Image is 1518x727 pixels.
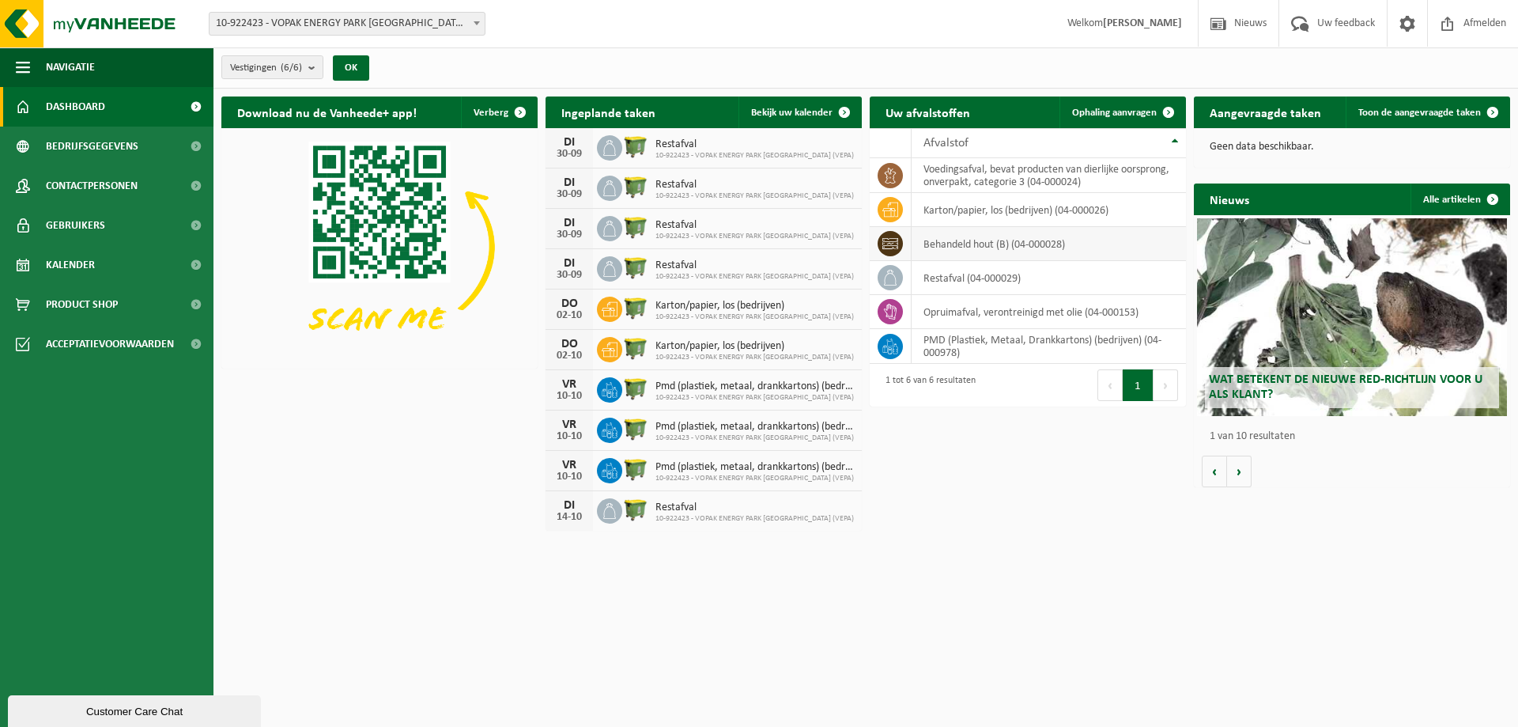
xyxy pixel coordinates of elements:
[46,285,118,324] span: Product Shop
[209,12,485,36] span: 10-922423 - VOPAK ENERGY PARK ANTWERP (VEPA) - ANTWERPEN
[8,692,264,727] iframe: chat widget
[46,206,105,245] span: Gebruikers
[622,456,649,483] img: WB-1100-HPE-GN-50
[622,294,649,321] img: WB-1100-HPE-GN-50
[655,191,854,201] span: 10-922423 - VOPAK ENERGY PARK [GEOGRAPHIC_DATA] (VEPA)
[221,55,323,79] button: Vestigingen(6/6)
[912,193,1186,227] td: karton/papier, los (bedrijven) (04-000026)
[1072,108,1157,118] span: Ophaling aanvragen
[1154,369,1178,401] button: Next
[655,312,854,322] span: 10-922423 - VOPAK ENERGY PARK [GEOGRAPHIC_DATA] (VEPA)
[553,512,585,523] div: 14-10
[553,310,585,321] div: 02-10
[553,257,585,270] div: DI
[553,176,585,189] div: DI
[655,461,854,474] span: Pmd (plastiek, metaal, drankkartons) (bedrijven)
[553,431,585,442] div: 10-10
[912,329,1186,364] td: PMD (Plastiek, Metaal, Drankkartons) (bedrijven) (04-000978)
[553,350,585,362] div: 02-10
[738,97,860,128] a: Bekijk uw kalender
[655,353,854,362] span: 10-922423 - VOPAK ENERGY PARK [GEOGRAPHIC_DATA] (VEPA)
[655,151,854,161] span: 10-922423 - VOPAK ENERGY PARK [GEOGRAPHIC_DATA] (VEPA)
[923,137,969,150] span: Afvalstof
[46,245,95,285] span: Kalender
[622,496,649,523] img: WB-1100-HPE-GN-50
[553,149,585,160] div: 30-09
[553,418,585,431] div: VR
[553,338,585,350] div: DO
[622,375,649,402] img: WB-1100-HPE-GN-50
[655,393,854,403] span: 10-922423 - VOPAK ENERGY PARK [GEOGRAPHIC_DATA] (VEPA)
[655,381,854,393] span: Pmd (plastiek, metaal, drankkartons) (bedrijven)
[622,335,649,362] img: WB-1100-HPE-GN-50
[461,97,536,128] button: Verberg
[751,108,833,118] span: Bekijk uw kalender
[210,13,485,35] span: 10-922423 - VOPAK ENERGY PARK ANTWERP (VEPA) - ANTWERPEN
[46,166,138,206] span: Contactpersonen
[553,378,585,391] div: VR
[474,108,508,118] span: Verberg
[1358,108,1481,118] span: Toon de aangevraagde taken
[912,227,1186,261] td: behandeld hout (B) (04-000028)
[1194,184,1265,214] h2: Nieuws
[655,272,854,282] span: 10-922423 - VOPAK ENERGY PARK [GEOGRAPHIC_DATA] (VEPA)
[622,173,649,200] img: WB-1100-HPE-GN-50
[553,459,585,471] div: VR
[878,368,976,403] div: 1 tot 6 van 6 resultaten
[870,97,986,127] h2: Uw afvalstoffen
[655,340,854,353] span: Karton/papier, los (bedrijven)
[912,295,1186,329] td: opruimafval, verontreinigd met olie (04-000153)
[655,259,854,272] span: Restafval
[655,179,854,191] span: Restafval
[655,502,854,514] span: Restafval
[1097,369,1123,401] button: Previous
[553,217,585,229] div: DI
[553,229,585,240] div: 30-09
[1210,431,1502,442] p: 1 van 10 resultaten
[1194,97,1337,127] h2: Aangevraagde taken
[1197,218,1507,416] a: Wat betekent de nieuwe RED-richtlijn voor u als klant?
[1410,184,1509,215] a: Alle artikelen
[655,300,854,312] span: Karton/papier, los (bedrijven)
[553,270,585,281] div: 30-09
[1123,369,1154,401] button: 1
[655,514,854,524] span: 10-922423 - VOPAK ENERGY PARK [GEOGRAPHIC_DATA] (VEPA)
[553,499,585,512] div: DI
[46,87,105,127] span: Dashboard
[553,136,585,149] div: DI
[655,219,854,232] span: Restafval
[221,97,432,127] h2: Download nu de Vanheede+ app!
[655,474,854,483] span: 10-922423 - VOPAK ENERGY PARK [GEOGRAPHIC_DATA] (VEPA)
[46,127,138,166] span: Bedrijfsgegevens
[553,297,585,310] div: DO
[1202,456,1227,487] button: Vorige
[622,133,649,160] img: WB-1100-HPE-GN-50
[553,391,585,402] div: 10-10
[46,324,174,364] span: Acceptatievoorwaarden
[230,56,302,80] span: Vestigingen
[1346,97,1509,128] a: Toon de aangevraagde taken
[1103,17,1182,29] strong: [PERSON_NAME]
[1210,142,1494,153] p: Geen data beschikbaar.
[655,138,854,151] span: Restafval
[655,232,854,241] span: 10-922423 - VOPAK ENERGY PARK [GEOGRAPHIC_DATA] (VEPA)
[221,128,538,365] img: Download de VHEPlus App
[655,434,854,443] span: 10-922423 - VOPAK ENERGY PARK [GEOGRAPHIC_DATA] (VEPA)
[553,471,585,483] div: 10-10
[912,158,1186,193] td: voedingsafval, bevat producten van dierlijke oorsprong, onverpakt, categorie 3 (04-000024)
[553,189,585,200] div: 30-09
[622,254,649,281] img: WB-1100-HPE-GN-50
[622,214,649,240] img: WB-1100-HPE-GN-50
[655,421,854,434] span: Pmd (plastiek, metaal, drankkartons) (bedrijven)
[622,415,649,442] img: WB-1100-HPE-GN-50
[333,55,369,81] button: OK
[1059,97,1184,128] a: Ophaling aanvragen
[912,261,1186,295] td: restafval (04-000029)
[546,97,671,127] h2: Ingeplande taken
[1209,373,1482,401] span: Wat betekent de nieuwe RED-richtlijn voor u als klant?
[46,47,95,87] span: Navigatie
[1227,456,1252,487] button: Volgende
[281,62,302,73] count: (6/6)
